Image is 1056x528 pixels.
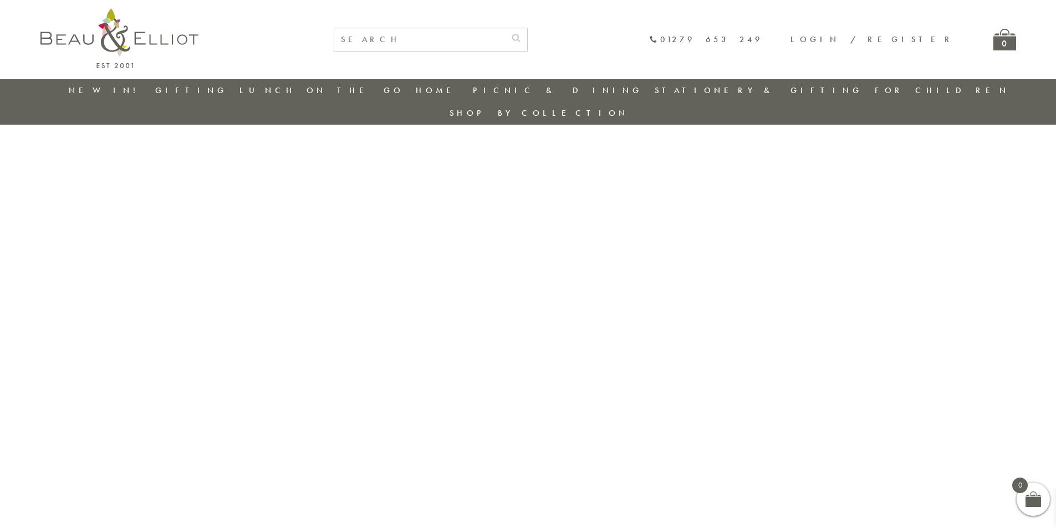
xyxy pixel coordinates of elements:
a: Stationery & Gifting [655,85,863,96]
a: New in! [69,85,143,96]
a: Gifting [155,85,227,96]
a: Login / Register [790,34,955,45]
a: For Children [875,85,1009,96]
a: 0 [993,29,1016,50]
a: Home [416,85,460,96]
span: 0 [1012,478,1028,493]
a: 01279 653 249 [649,35,763,44]
img: logo [40,8,198,68]
input: SEARCH [334,28,505,51]
a: Picnic & Dining [473,85,642,96]
a: Shop by collection [450,107,629,119]
a: Lunch On The Go [239,85,404,96]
